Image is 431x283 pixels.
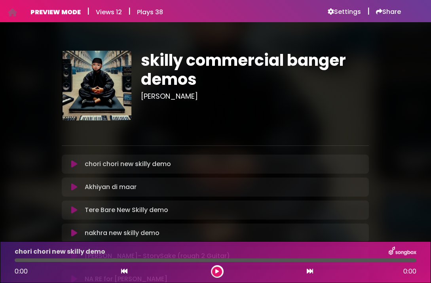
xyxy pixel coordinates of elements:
img: eH1wlhrjTzCZHtPldvEQ [62,51,131,120]
h1: skilly commercial banger demos [141,51,369,89]
a: Share [376,8,401,16]
p: Tere Bare New Skilly demo [85,205,168,215]
h5: | [87,6,89,16]
span: 0:00 [15,267,28,276]
h6: Plays 38 [137,8,163,16]
p: chori chori new skilly demo [85,159,171,169]
h6: PREVIEW MODE [30,8,81,16]
h6: Views 12 [96,8,122,16]
span: 0:00 [403,267,416,276]
p: chori chori new skilly demo [15,247,105,256]
h5: | [367,6,370,16]
a: Settings [328,8,361,16]
p: Akhiyan di maar [85,182,137,192]
h5: | [128,6,131,16]
h3: [PERSON_NAME] [141,92,369,101]
img: songbox-logo-white.png [389,247,416,257]
p: nakhra new skilly demo [85,228,159,238]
